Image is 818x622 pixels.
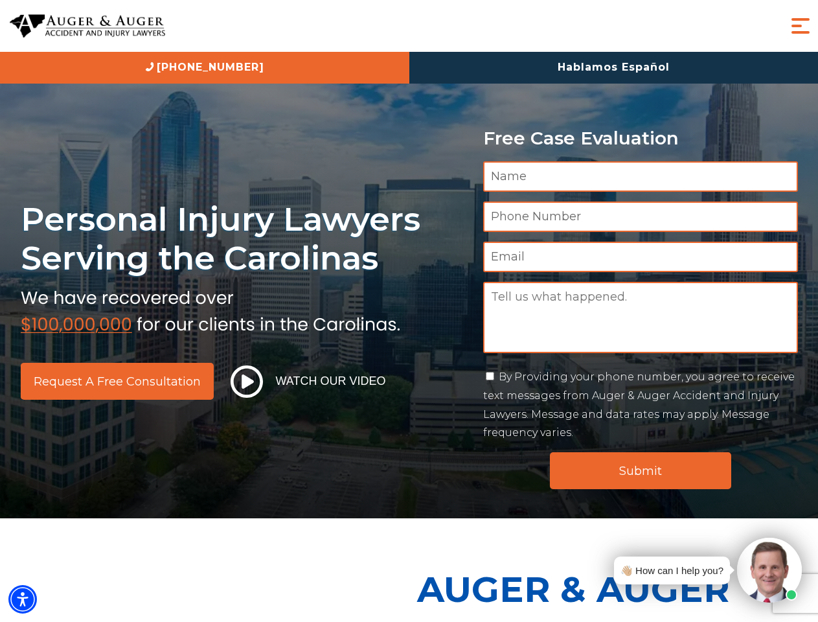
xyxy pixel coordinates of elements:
[21,284,400,334] img: sub text
[483,202,798,232] input: Phone Number
[550,452,731,489] input: Submit
[417,557,811,621] p: Auger & Auger
[483,242,798,272] input: Email
[620,562,723,579] div: 👋🏼 How can I help you?
[10,14,165,38] img: Auger & Auger Accident and Injury Lawyers Logo
[34,376,201,387] span: Request a Free Consultation
[227,365,390,398] button: Watch Our Video
[788,13,813,39] button: Menu
[483,371,795,439] label: By Providing your phone number, you agree to receive text messages from Auger & Auger Accident an...
[21,200,468,278] h1: Personal Injury Lawyers Serving the Carolinas
[483,128,798,148] p: Free Case Evaluation
[737,538,802,603] img: Intaker widget Avatar
[21,363,214,400] a: Request a Free Consultation
[483,161,798,192] input: Name
[8,585,37,614] div: Accessibility Menu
